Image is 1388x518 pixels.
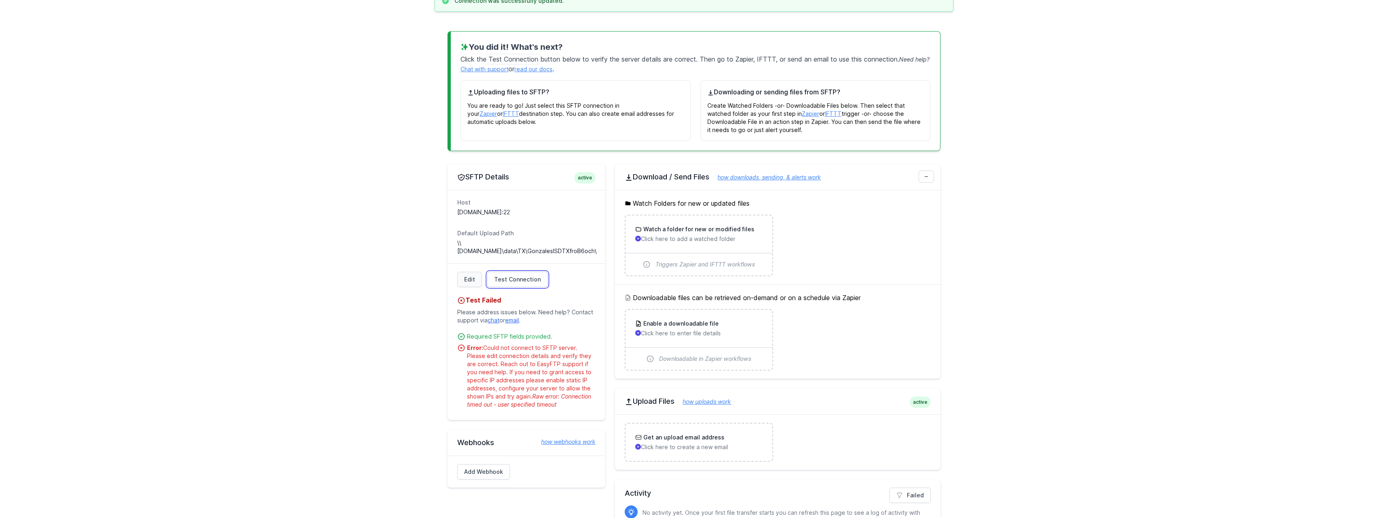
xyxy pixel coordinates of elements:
[625,198,931,208] h5: Watch Folders for new or updated files
[625,310,772,370] a: Enable a downloadable file Click here to enter file details Downloadable in Zapier workflows
[707,87,924,97] h4: Downloading or sending files from SFTP?
[457,272,482,287] a: Edit
[659,355,752,363] span: Downloadable in Zapier workflows
[707,97,924,134] p: Create Watched Folders -or- Downloadable Files below. Then select that watched folder as your fir...
[514,66,553,72] a: read our docs
[503,110,519,117] a: IFTTT
[467,344,595,409] div: Could not connect to SFTP server. Please edit connection details and verify they are correct. Rea...
[457,438,595,448] h2: Webhooks
[825,110,842,117] a: IFTTT
[461,41,930,53] h3: You did it! What's next?
[457,239,595,255] dd: \\[DOMAIN_NAME]\data\TX\GonzalesISDTXfroB6och\
[505,317,519,324] a: email
[625,424,772,461] a: Get an upload email address Click here to create a new email
[488,317,499,324] a: chat
[467,87,684,97] h4: Uploading files to SFTP?
[625,488,931,499] h2: Activity
[467,333,595,341] div: Required SFTP fields provided.
[625,293,931,303] h5: Downloadable files can be retrieved on-demand or on a schedule via Zapier
[899,56,930,63] span: Need help?
[642,320,719,328] h3: Enable a downloadable file
[655,260,755,269] span: Triggers Zapier and IFTTT workflows
[625,172,931,182] h2: Download / Send Files
[675,398,731,405] a: how uploads work
[457,172,595,182] h2: SFTP Details
[457,305,595,328] p: Please address issues below. Need help? Contact support via or .
[910,396,931,408] span: active
[625,396,931,406] h2: Upload Files
[494,275,541,284] span: Test Connection
[635,329,762,337] p: Click here to enter file details
[486,54,540,64] span: Test Connection
[457,464,510,480] a: Add Webhook
[457,198,595,207] dt: Host
[461,66,508,72] a: Chat with support
[625,215,772,275] a: Watch a folder for new or modified files Click here to add a watched folder Triggers Zapier and I...
[467,97,684,126] p: You are ready to go! Just select this SFTP connection in your or destination step. You can also c...
[480,110,497,117] a: Zapier
[635,235,762,243] p: Click here to add a watched folder
[642,225,754,233] h3: Watch a folder for new or modified files
[802,110,819,117] a: Zapier
[1347,477,1378,508] iframe: Drift Widget Chat Controller
[487,272,548,287] a: Test Connection
[461,53,930,74] p: Click the button below to verify the server details are correct. Then go to Zapier, IFTTT, or sen...
[574,172,595,183] span: active
[642,433,724,441] h3: Get an upload email address
[709,174,821,181] a: how downloads, sending, & alerts work
[457,295,595,305] h4: Test Failed
[457,229,595,237] dt: Default Upload Path
[889,488,931,503] a: Failed
[467,344,483,351] strong: Error:
[533,438,595,446] a: how webhooks work
[457,208,595,216] dd: [DOMAIN_NAME]:22
[635,443,762,451] p: Click here to create a new email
